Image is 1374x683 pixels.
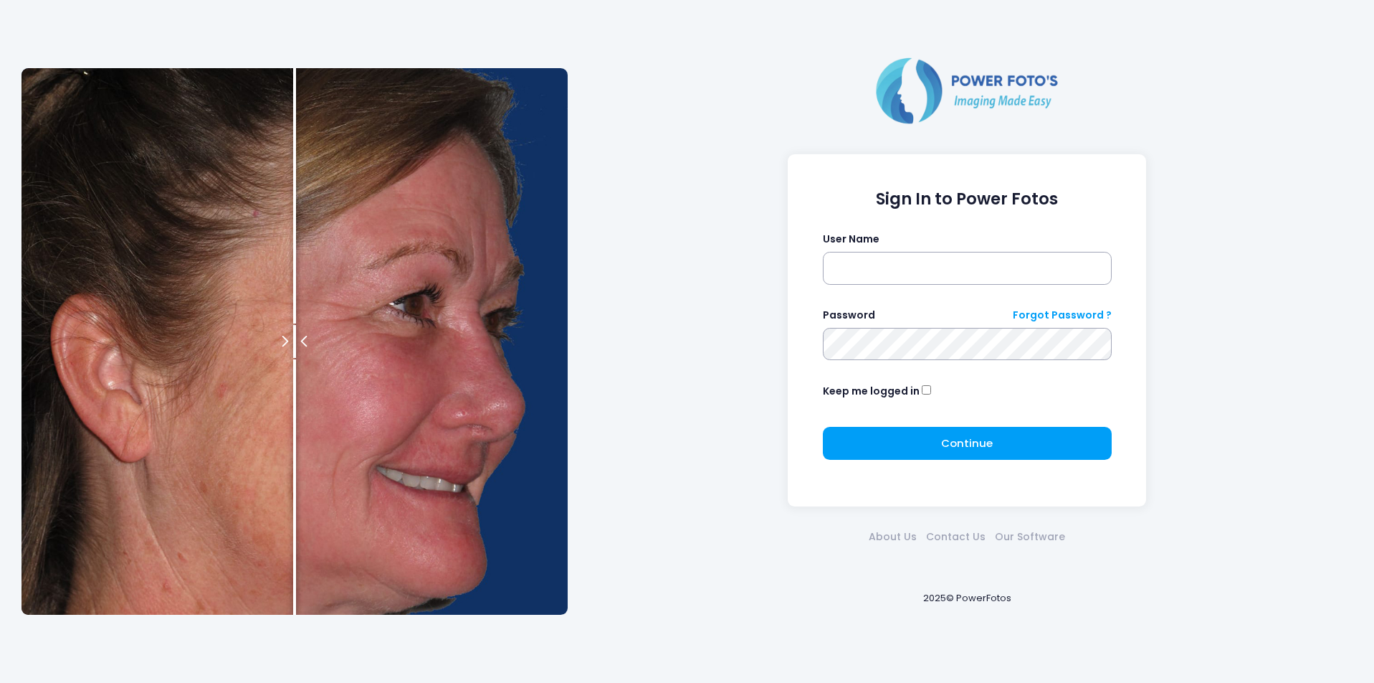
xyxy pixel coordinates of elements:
[823,232,879,247] label: User Name
[582,568,1352,629] div: 2025© PowerFotos
[941,435,993,451] span: Continue
[991,529,1070,545] a: Our Software
[864,529,922,545] a: About Us
[1013,308,1112,323] a: Forgot Password ?
[823,384,920,399] label: Keep me logged in
[922,529,991,545] a: Contact Us
[870,55,1064,126] img: Logo
[823,308,875,323] label: Password
[823,427,1112,460] button: Continue
[823,189,1112,209] h1: Sign In to Power Fotos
